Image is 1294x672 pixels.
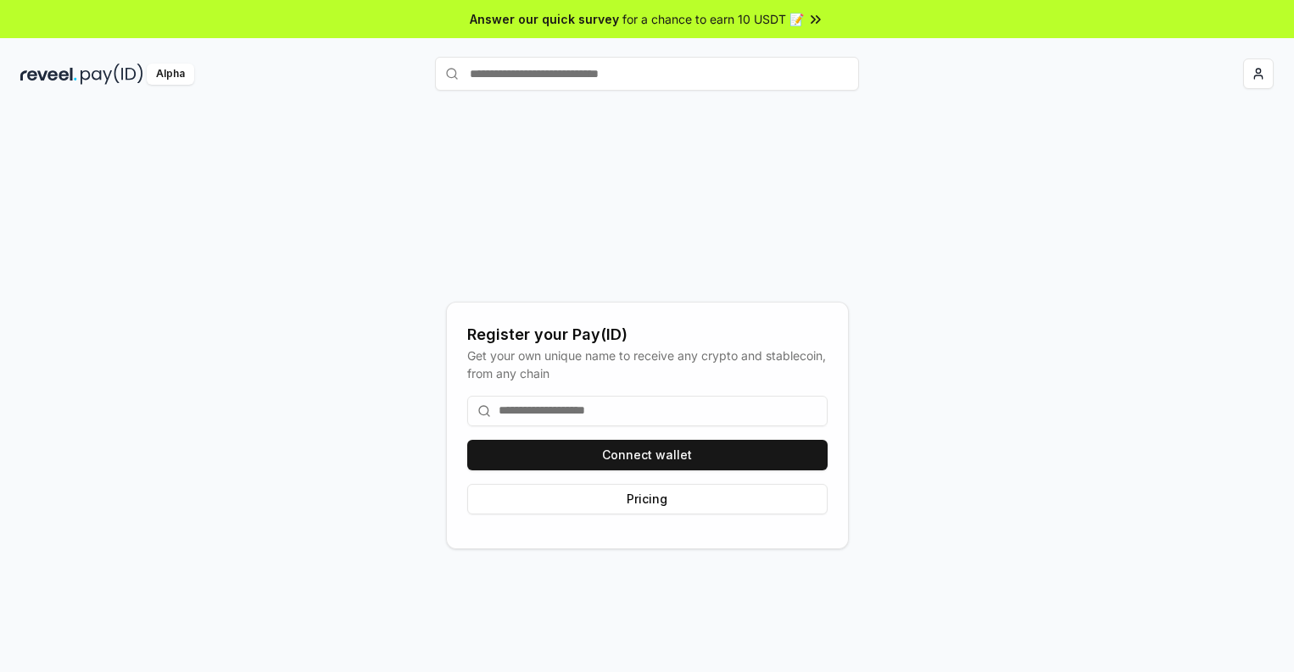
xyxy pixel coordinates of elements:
span: for a chance to earn 10 USDT 📝 [622,10,804,28]
span: Answer our quick survey [470,10,619,28]
button: Connect wallet [467,440,828,470]
button: Pricing [467,484,828,514]
div: Register your Pay(ID) [467,323,828,347]
div: Alpha [147,64,194,85]
div: Get your own unique name to receive any crypto and stablecoin, from any chain [467,347,828,382]
img: reveel_dark [20,64,77,85]
img: pay_id [81,64,143,85]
